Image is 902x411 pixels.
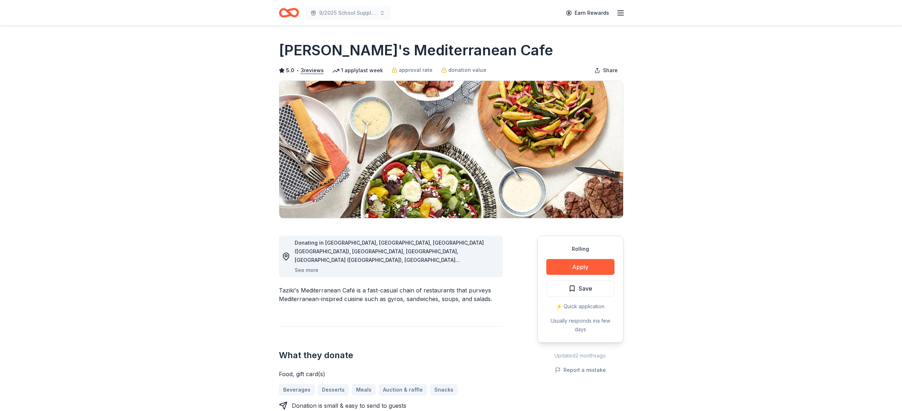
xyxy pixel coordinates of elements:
div: Food, gift card(s) [279,370,503,378]
span: Save [579,284,592,293]
span: Share [603,66,618,75]
span: approval rate [399,66,433,74]
span: 9/2025 School Supply Drive [319,9,377,17]
div: 1 apply last week [332,66,383,75]
span: 5.0 [286,66,294,75]
a: approval rate [392,66,433,74]
a: Home [279,4,299,21]
button: Share [589,63,623,78]
div: Donation is small & easy to send to guests [292,401,406,410]
div: Usually responds in a few days [546,317,614,334]
div: Updated 2 months ago [537,351,623,360]
span: Donating in [GEOGRAPHIC_DATA], [GEOGRAPHIC_DATA], [GEOGRAPHIC_DATA] ([GEOGRAPHIC_DATA]), [GEOGRAP... [295,240,484,341]
a: Beverages [279,384,315,396]
span: • [296,68,299,73]
span: donation value [448,66,486,74]
h2: What they donate [279,350,503,361]
img: Image for Taziki's Mediterranean Cafe [279,81,623,218]
a: Desserts [318,384,349,396]
a: Auction & raffle [379,384,427,396]
button: Apply [546,259,614,275]
div: ⚡️ Quick application [546,302,614,311]
button: 3reviews [301,66,324,75]
h1: [PERSON_NAME]'s Mediterranean Cafe [279,40,553,60]
div: Taziki's Mediterranean Café is a fast-casual chain of restaurants that purveys Mediterranean-insp... [279,286,503,303]
a: Snacks [430,384,458,396]
button: Report a mistake [555,366,606,374]
a: Meals [352,384,376,396]
div: Rolling [546,245,614,253]
a: donation value [441,66,486,74]
button: Save [546,281,614,296]
button: 9/2025 School Supply Drive [305,6,391,20]
button: See more [295,266,318,274]
a: Earn Rewards [562,6,613,19]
